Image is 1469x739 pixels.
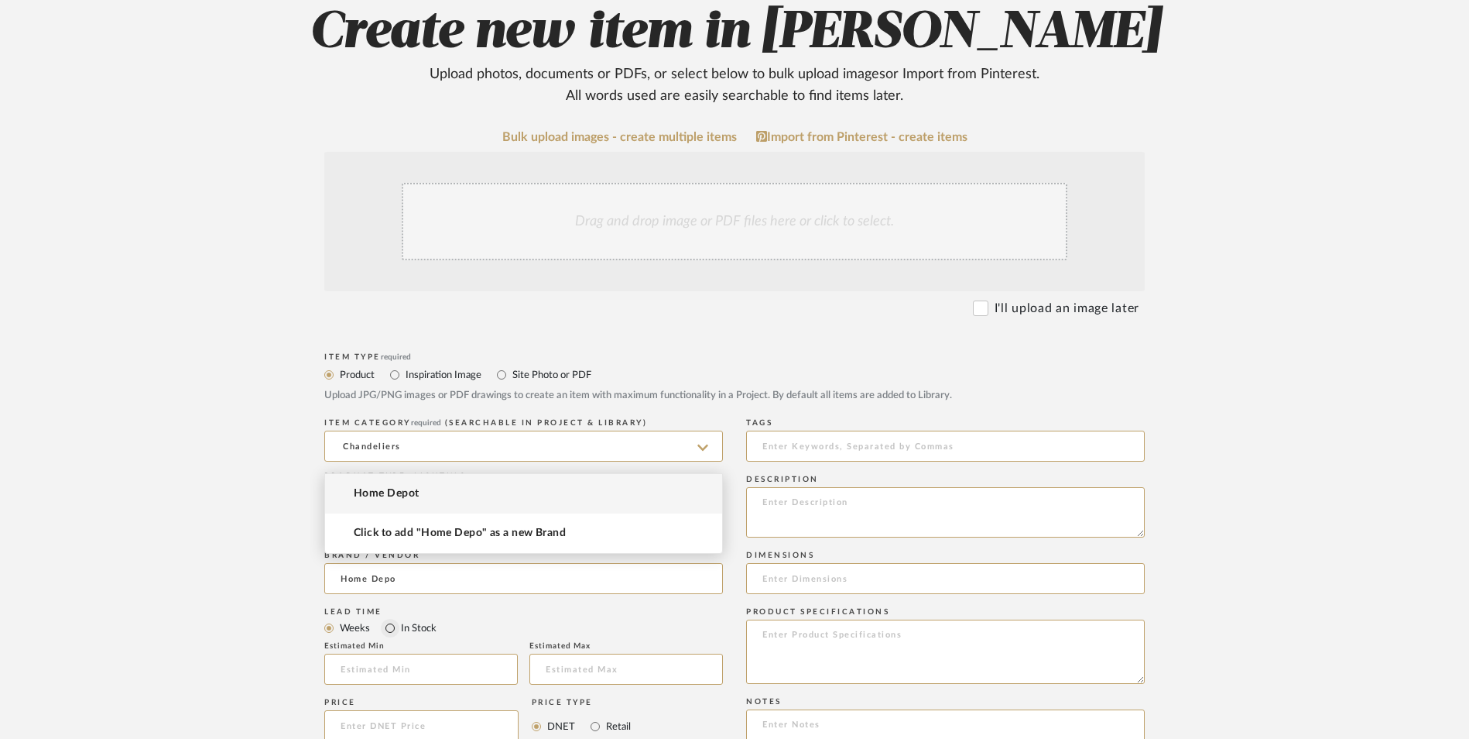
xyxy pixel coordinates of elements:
label: Product [338,366,375,383]
div: Brand / Vendor [324,551,723,560]
mat-radio-group: Select item type [324,618,723,638]
div: Estimated Min [324,641,518,651]
input: Type a category to search and select [324,431,723,462]
input: Estimated Max [529,654,723,685]
input: Estimated Min [324,654,518,685]
h2: Create new item in [PERSON_NAME] [241,2,1228,107]
div: Price [324,698,519,707]
label: In Stock [399,620,437,637]
span: required [411,419,441,427]
div: Tags [746,418,1145,428]
div: Description [746,475,1145,484]
div: Product Specifications [746,607,1145,617]
div: Upload JPG/PNG images or PDF drawings to create an item with maximum functionality in a Project. ... [324,388,1145,404]
span: Home Depot [354,487,419,500]
div: Item Type [324,352,1145,362]
label: DNET [546,718,575,735]
input: Enter Dimensions [746,563,1145,594]
div: Upload photos, documents or PDFs, or select below to bulk upload images or Import from Pinterest ... [417,64,1052,107]
span: required [381,353,411,361]
input: Unknown [324,563,723,594]
div: Dimensions [746,551,1145,560]
input: Enter Keywords, Separated by Commas [746,431,1145,462]
span: Click to add "Home Depo" as a new Brand [354,527,566,540]
a: Import from Pinterest - create items [756,130,967,144]
label: Retail [604,718,631,735]
span: (Searchable in Project & Library) [445,419,648,427]
div: Estimated Max [529,641,723,651]
label: Weeks [338,620,370,637]
label: Inspiration Image [404,366,481,383]
mat-radio-group: Select item type [324,365,1145,384]
div: Price Type [532,698,631,707]
div: Lead Time [324,607,723,617]
label: Site Photo or PDF [511,366,591,383]
div: Notes [746,697,1145,706]
div: ITEM CATEGORY [324,418,723,428]
label: I'll upload an image later [995,299,1139,318]
a: Bulk upload images - create multiple items [502,131,737,144]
